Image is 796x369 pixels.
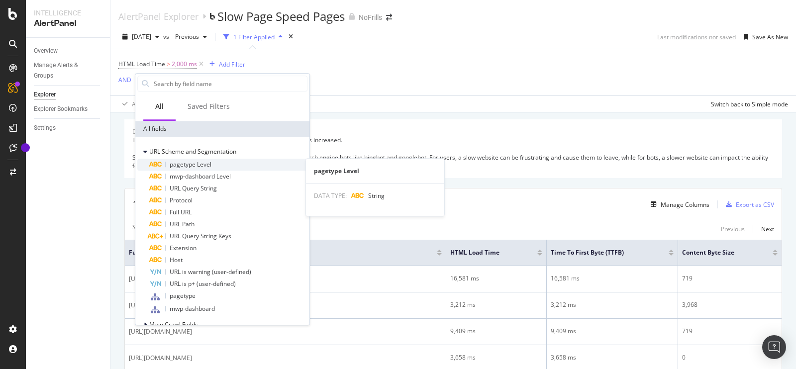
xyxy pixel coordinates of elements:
[132,136,774,170] div: The number of pages that take longer than 2 seconds to load has increased. Site speed is an impor...
[219,29,287,45] button: 1 Filter Applied
[118,75,131,85] button: AND
[170,304,215,313] span: mwp-dashboard
[306,167,444,175] div: pagetype Level
[34,123,56,133] div: Settings
[707,96,788,112] button: Switch back to Simple mode
[170,291,196,300] span: pagetype
[170,279,236,288] span: URL is p+ (user-defined)
[170,208,192,216] span: Full URL
[129,353,192,363] span: [URL][DOMAIN_NAME]
[171,29,211,45] button: Previous
[386,14,392,21] div: arrow-right-arrow-left
[118,11,199,22] a: AlertPanel Explorer
[657,33,736,41] div: Last modifications not saved
[170,220,195,228] span: URL Path
[170,172,231,181] span: mwp-dashboard Level
[34,60,94,81] div: Manage Alerts & Groups
[170,184,217,192] span: URL Query String
[762,335,786,359] div: Open Intercom Messenger
[129,327,192,337] span: [URL][DOMAIN_NAME]
[450,353,542,362] div: 3,658 ms
[171,32,199,41] span: Previous
[170,232,231,240] span: URL Query String Keys
[188,101,230,111] div: Saved Filters
[205,58,245,70] button: Add Filter
[34,123,103,133] a: Settings
[450,248,522,257] span: HTML Load Time
[129,274,192,284] span: [URL][DOMAIN_NAME]
[170,268,251,276] span: URL is warning (user-defined)
[132,32,151,41] span: 2025 Aug. 17th
[233,33,275,41] div: 1 Filter Applied
[34,104,88,114] div: Explorer Bookmarks
[761,223,774,235] button: Next
[170,256,183,264] span: Host
[682,353,778,362] div: 0
[34,60,103,81] a: Manage Alerts & Groups
[170,196,193,204] span: Protocol
[287,32,295,42] div: times
[118,29,163,45] button: [DATE]
[34,90,103,100] a: Explorer
[167,60,170,68] span: >
[740,29,788,45] button: Save As New
[34,8,102,18] div: Intelligence
[153,76,307,91] input: Search by field name
[682,274,778,283] div: 719
[163,32,171,41] span: vs
[752,33,788,41] div: Save As New
[661,200,709,209] div: Manage Columns
[359,12,382,22] div: NoFrills
[721,223,745,235] button: Previous
[34,46,58,56] div: Overview
[155,101,164,111] div: All
[129,248,422,257] span: Full URL
[118,76,131,84] div: AND
[551,274,674,283] div: 16,581 ms
[132,127,166,136] div: Description:
[551,327,674,336] div: 9,409 ms
[118,60,165,68] span: HTML Load Time
[129,300,192,310] span: [URL][DOMAIN_NAME]
[21,143,30,152] div: Tooltip anchor
[450,300,542,309] div: 3,212 ms
[34,46,103,56] a: Overview
[682,248,758,257] span: Content Byte Size
[761,225,774,233] div: Next
[118,96,147,112] button: Apply
[170,160,211,169] span: pagetype Level
[450,274,542,283] div: 16,581 ms
[149,321,198,329] span: Main Crawl Fields
[450,327,542,336] div: 9,409 ms
[711,100,788,108] div: Switch back to Simple mode
[170,244,197,252] span: Extension
[314,191,347,200] span: DATA TYPE:
[219,60,245,69] div: Add Filter
[132,223,224,235] div: Showing 1 to 50 of 12,101 entries
[647,198,709,210] button: Manage Columns
[551,353,674,362] div: 3,658 ms
[34,104,103,114] a: Explorer Bookmarks
[149,148,236,156] span: URL Scheme and Segmentation
[172,57,197,71] span: 2,000 ms
[217,8,345,25] div: Slow Page Speed Pages
[368,191,385,200] span: String
[682,327,778,336] div: 719
[132,196,248,212] span: 12,101 Entries found
[34,18,102,29] div: AlertPanel
[722,196,774,212] button: Export as CSV
[34,90,56,100] div: Explorer
[721,225,745,233] div: Previous
[551,248,654,257] span: Time To First Byte (TTFB)
[132,100,147,108] div: Apply
[682,300,778,309] div: 3,968
[551,300,674,309] div: 3,212 ms
[135,121,309,137] div: All fields
[736,200,774,209] div: Export as CSV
